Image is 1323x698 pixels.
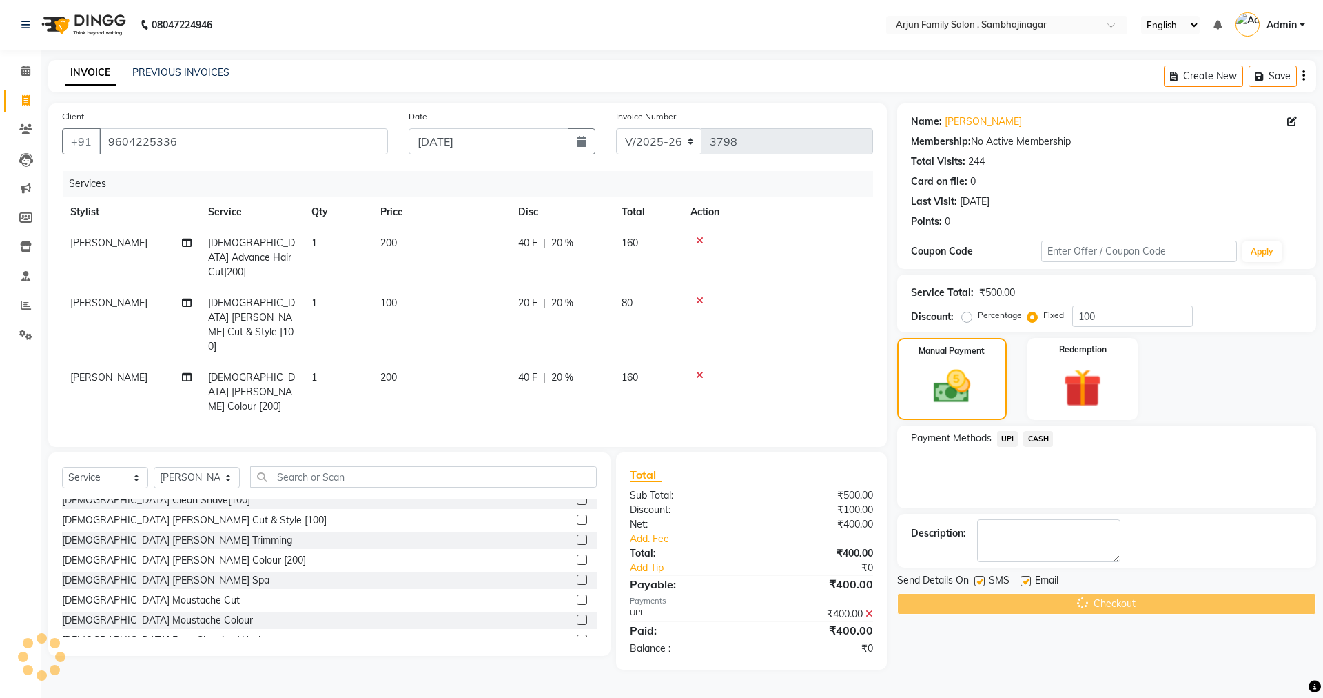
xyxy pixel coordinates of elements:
[62,513,327,528] div: [DEMOGRAPHIC_DATA] [PERSON_NAME] Cut & Style [100]
[751,576,883,592] div: ₹400.00
[70,237,147,249] span: [PERSON_NAME]
[132,66,229,79] a: PREVIOUS INVOICES
[751,607,883,621] div: ₹400.00
[311,237,317,249] span: 1
[911,526,966,541] div: Description:
[518,236,537,250] span: 40 F
[1164,66,1243,87] button: Create New
[960,195,989,209] div: [DATE]
[945,215,950,229] div: 0
[63,171,883,197] div: Services
[622,371,638,383] span: 160
[619,546,751,561] div: Total:
[922,366,982,408] img: _cash.svg
[622,237,638,249] span: 160
[682,197,873,228] th: Action
[616,110,676,123] label: Invoice Number
[1023,431,1053,447] span: CASH
[619,607,751,621] div: UPI
[613,197,682,228] th: Total
[630,468,661,482] span: Total
[619,503,751,517] div: Discount:
[409,110,427,123] label: Date
[62,493,250,508] div: [DEMOGRAPHIC_DATA] Clean Shave[100]
[543,296,546,310] span: |
[773,561,883,575] div: ₹0
[1235,12,1260,37] img: Admin
[380,371,397,383] span: 200
[372,197,510,228] th: Price
[250,466,597,488] input: Search or Scan
[622,297,633,309] span: 80
[978,309,1022,321] label: Percentage
[62,633,264,648] div: [DEMOGRAPHIC_DATA] Face Cleaning Wash
[1059,343,1107,356] label: Redemption
[518,370,537,385] span: 40 F
[99,128,388,154] input: Search by Name/Mobile/Email/Code
[619,488,751,503] div: Sub Total:
[62,573,269,588] div: [DEMOGRAPHIC_DATA] [PERSON_NAME] Spa
[200,197,303,228] th: Service
[911,244,1041,259] div: Coupon Code
[911,134,1302,149] div: No Active Membership
[1035,573,1058,590] span: Email
[751,622,883,639] div: ₹400.00
[1249,66,1297,87] button: Save
[919,345,985,357] label: Manual Payment
[911,154,965,169] div: Total Visits:
[62,593,240,608] div: [DEMOGRAPHIC_DATA] Moustache Cut
[619,561,773,575] a: Add Tip
[911,174,967,189] div: Card on file:
[518,296,537,310] span: 20 F
[62,553,306,568] div: [DEMOGRAPHIC_DATA] [PERSON_NAME] Colour [200]
[380,297,397,309] span: 100
[208,237,295,278] span: [DEMOGRAPHIC_DATA] Advance Hair Cut[200]
[619,641,751,656] div: Balance :
[970,174,976,189] div: 0
[551,370,573,385] span: 20 %
[630,595,873,607] div: Payments
[751,641,883,656] div: ₹0
[62,533,292,548] div: [DEMOGRAPHIC_DATA] [PERSON_NAME] Trimming
[208,297,295,352] span: [DEMOGRAPHIC_DATA] [PERSON_NAME] Cut & Style [100]
[1242,241,1282,262] button: Apply
[65,61,116,86] a: INVOICE
[911,134,971,149] div: Membership:
[911,310,954,324] div: Discount:
[311,297,317,309] span: 1
[551,236,573,250] span: 20 %
[208,371,295,412] span: [DEMOGRAPHIC_DATA] [PERSON_NAME] Colour [200]
[70,371,147,383] span: [PERSON_NAME]
[311,371,317,383] span: 1
[897,573,969,590] span: Send Details On
[619,622,751,639] div: Paid:
[510,197,613,228] th: Disc
[1043,309,1064,321] label: Fixed
[543,370,546,385] span: |
[551,296,573,310] span: 20 %
[751,488,883,503] div: ₹500.00
[945,114,1022,129] a: [PERSON_NAME]
[62,110,84,123] label: Client
[989,573,1009,590] span: SMS
[911,286,974,300] div: Service Total:
[303,197,372,228] th: Qty
[619,517,751,532] div: Net:
[35,6,130,44] img: logo
[380,237,397,249] span: 200
[979,286,1015,300] div: ₹500.00
[152,6,212,44] b: 08047224946
[62,197,200,228] th: Stylist
[619,576,751,592] div: Payable:
[543,236,546,250] span: |
[911,195,957,209] div: Last Visit:
[1041,241,1237,262] input: Enter Offer / Coupon Code
[751,517,883,532] div: ₹400.00
[70,297,147,309] span: [PERSON_NAME]
[62,613,253,628] div: [DEMOGRAPHIC_DATA] Moustache Colour
[997,431,1018,447] span: UPI
[911,114,942,129] div: Name:
[619,532,883,546] a: Add. Fee
[911,215,942,229] div: Points:
[1266,18,1297,32] span: Admin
